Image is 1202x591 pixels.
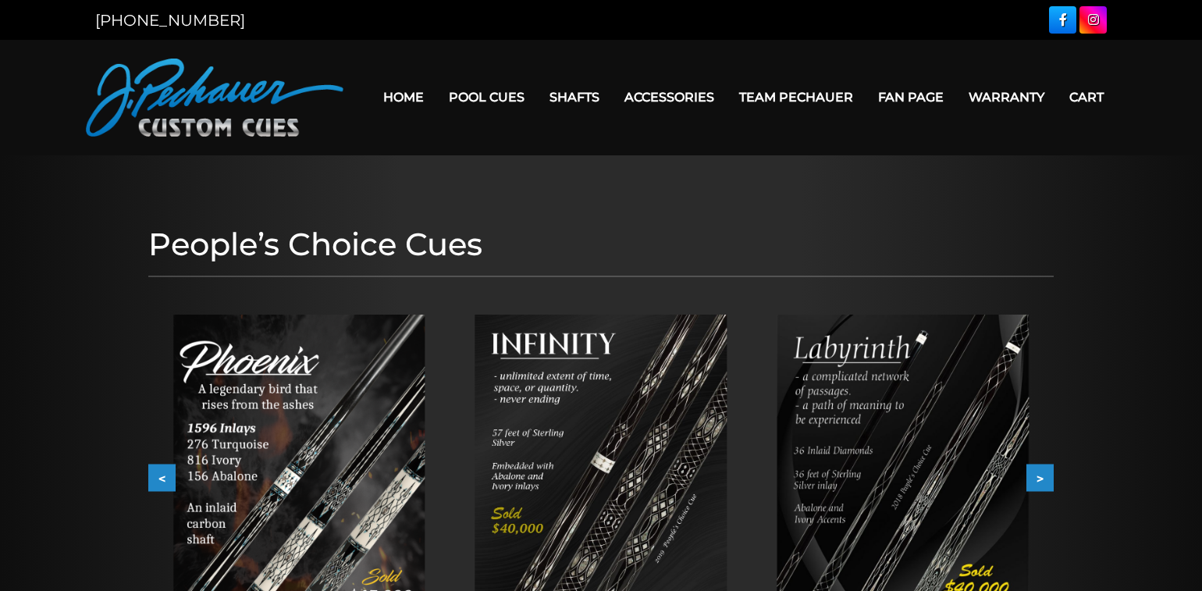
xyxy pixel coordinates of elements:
img: Pechauer Custom Cues [86,59,343,137]
a: Team Pechauer [727,77,866,117]
a: Fan Page [866,77,956,117]
a: Home [371,77,436,117]
div: Carousel Navigation [148,465,1054,492]
a: [PHONE_NUMBER] [95,11,245,30]
a: Warranty [956,77,1057,117]
button: > [1026,465,1054,492]
a: Pool Cues [436,77,537,117]
a: Shafts [537,77,612,117]
a: Cart [1057,77,1116,117]
h1: People’s Choice Cues [148,226,1054,263]
a: Accessories [612,77,727,117]
button: < [148,465,176,492]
